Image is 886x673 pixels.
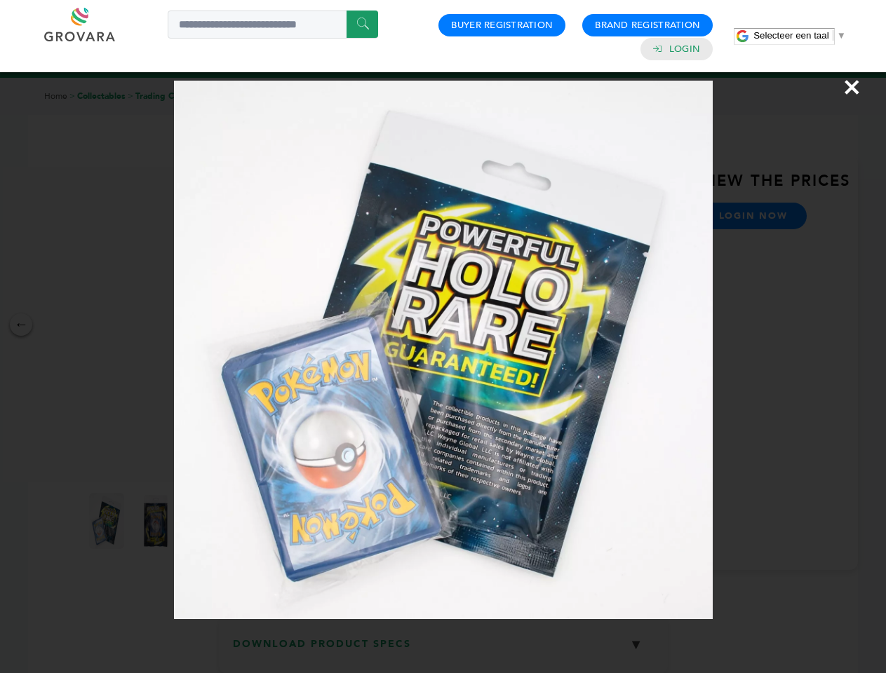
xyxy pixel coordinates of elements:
[595,19,700,32] a: Brand Registration
[753,30,846,41] a: Selecteer een taal​
[837,30,846,41] span: ▼
[451,19,553,32] a: Buyer Registration
[843,67,861,107] span: ×
[174,81,713,619] img: Image Preview
[168,11,378,39] input: Search a product or brand...
[669,43,700,55] a: Login
[753,30,828,41] span: Selecteer een taal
